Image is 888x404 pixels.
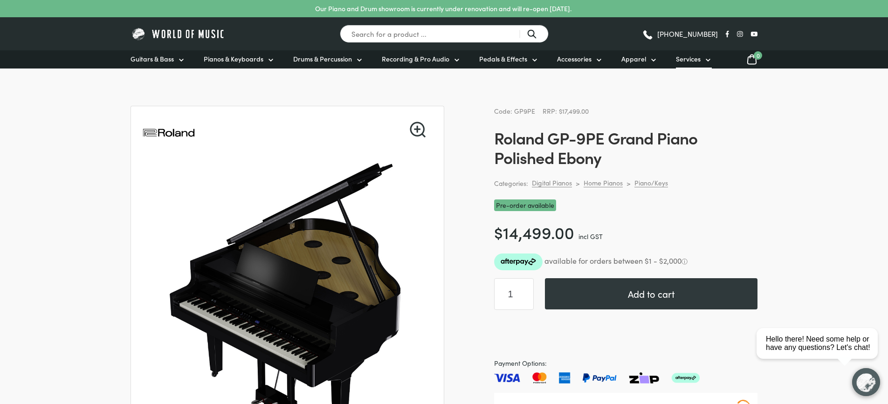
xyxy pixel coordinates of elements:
[410,122,426,137] a: View full-screen image gallery
[626,179,631,187] div: >
[494,220,503,243] span: $
[382,54,449,64] span: Recording & Pro Audio
[479,54,527,64] span: Pedals & Effects
[204,54,263,64] span: Pianos & Keyboards
[532,178,572,187] a: Digital Pianos
[131,54,174,64] span: Guitars & Bass
[340,25,549,43] input: Search for a product ...
[494,278,534,310] input: Product quantity
[494,106,535,116] span: Code: GP9PE
[494,128,757,167] h1: Roland GP-9PE Grand Piano Polished Ebony
[754,51,762,60] span: 0
[753,301,888,404] iframe: Chat with our support team
[621,54,646,64] span: Apparel
[545,278,757,309] button: Add to cart
[142,106,195,159] img: Roland
[576,179,580,187] div: >
[657,30,718,37] span: [PHONE_NUMBER]
[578,232,603,241] span: incl GST
[634,178,668,187] a: Piano/Keys
[543,106,589,116] span: RRP: $17,499.00
[131,27,226,41] img: World of Music
[293,54,352,64] span: Drums & Percussion
[642,27,718,41] a: [PHONE_NUMBER]
[494,358,757,369] span: Payment Options:
[676,54,701,64] span: Services
[557,54,592,64] span: Accessories
[494,199,556,211] span: Pre-order available
[494,372,700,383] img: Pay with Master card, Visa, American Express and Paypal
[494,178,528,189] span: Categories:
[584,178,623,187] a: Home Pianos
[315,4,571,14] p: Our Piano and Drum showroom is currently under renovation and will re-open [DATE].
[494,220,574,243] bdi: 14,499.00
[494,321,757,347] iframe: PayPal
